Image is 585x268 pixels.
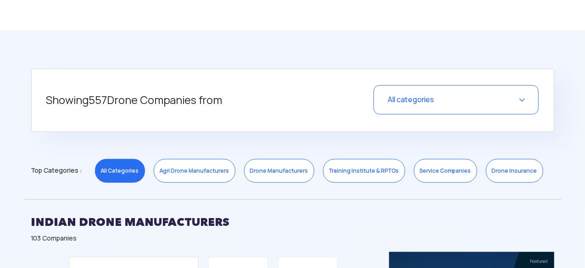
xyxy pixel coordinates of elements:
a: Drone Manufacturers [244,159,314,183]
a: All Categories [95,159,145,183]
span: All categories [388,95,434,104]
h2: INDIAN DRONE MANUFACTURERS [31,211,554,234]
span: 557 [89,93,107,107]
a: Agri Drone Manufacturers [154,159,235,183]
div: 103 Companies [31,234,554,243]
h5: Showing Drone Companies from [46,85,318,115]
a: Training Institute & RPTOs [323,159,405,183]
a: Service Companies [414,159,477,183]
a: Drone Insurance [486,159,543,183]
span: Top Categories : [31,163,82,178]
